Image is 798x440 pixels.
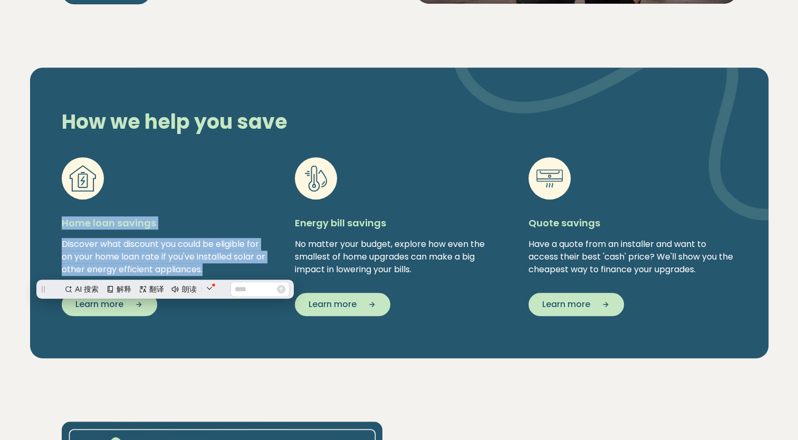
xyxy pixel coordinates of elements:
h2: How we help you save [53,110,515,134]
span: Learn more [309,298,357,311]
h5: Energy bill savings [295,216,503,229]
div: Discover what discount you could be eligible for on your home loan rate if you've installed solar... [62,238,270,276]
button: Learn more [528,293,624,316]
span: Learn more [75,298,123,311]
h5: Home loan savings [62,216,270,229]
img: vector [452,39,768,250]
span: Learn more [542,298,590,311]
div: No matter your budget, explore how even the smallest of home upgrades can make a big impact in lo... [295,238,503,276]
div: Have a quote from an installer and want to access their best 'cash' price? We'll show you the che... [528,238,737,276]
button: Learn more [295,293,390,316]
img: Energy bill savings [303,165,329,192]
button: Learn more [62,293,157,316]
img: Home loan savings [70,165,96,192]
